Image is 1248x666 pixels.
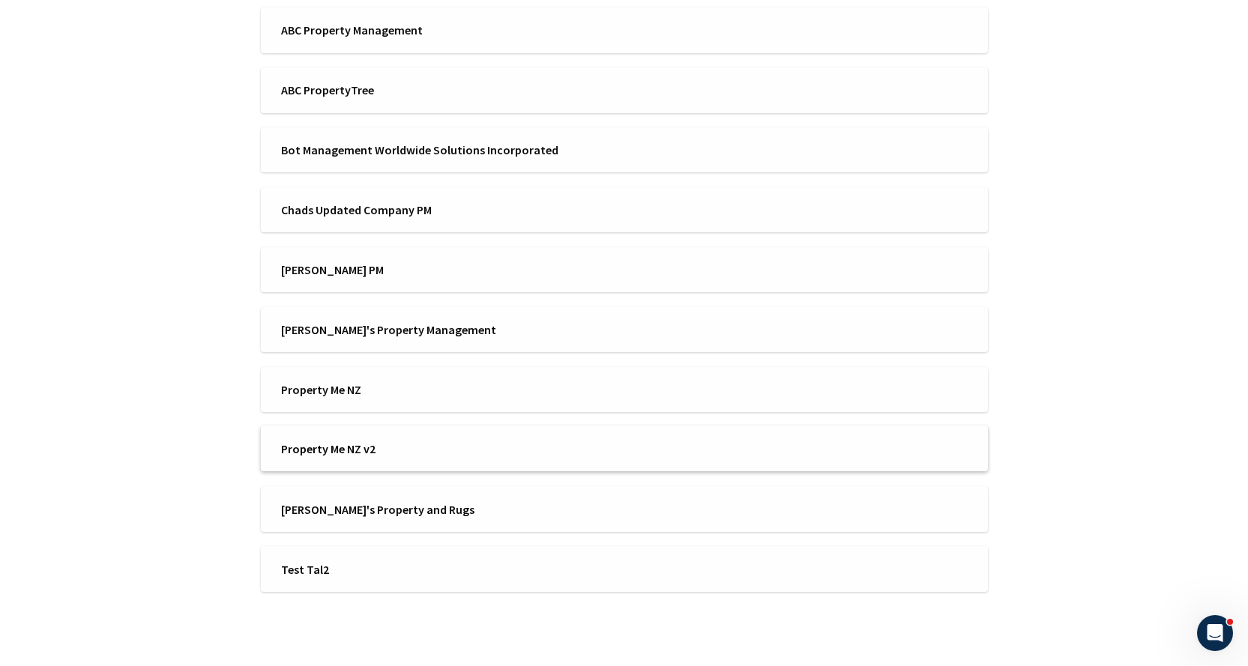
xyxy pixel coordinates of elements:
[281,381,615,398] span: Property Me NZ
[281,142,615,158] span: Bot Management Worldwide Solutions Incorporated
[261,67,988,113] a: ABC PropertyTree
[261,307,988,353] a: [PERSON_NAME]'s Property Management
[261,7,988,53] a: ABC Property Management
[261,367,988,413] a: Property Me NZ
[261,426,988,472] a: Property Me NZ v2
[261,546,988,592] a: Test Tal2
[261,127,988,173] a: Bot Management Worldwide Solutions Incorporated
[261,486,988,532] a: [PERSON_NAME]'s Property and Rugs
[281,261,615,278] span: [PERSON_NAME] PM
[281,202,615,218] span: Chads Updated Company PM
[261,247,988,293] a: [PERSON_NAME] PM
[281,321,615,338] span: [PERSON_NAME]'s Property Management
[1197,615,1233,651] iframe: Intercom live chat
[281,82,615,98] span: ABC PropertyTree
[261,187,988,233] a: Chads Updated Company PM
[281,441,615,457] span: Property Me NZ v2
[281,22,615,38] span: ABC Property Management
[281,501,615,518] span: [PERSON_NAME]'s Property and Rugs
[281,561,615,578] span: Test Tal2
